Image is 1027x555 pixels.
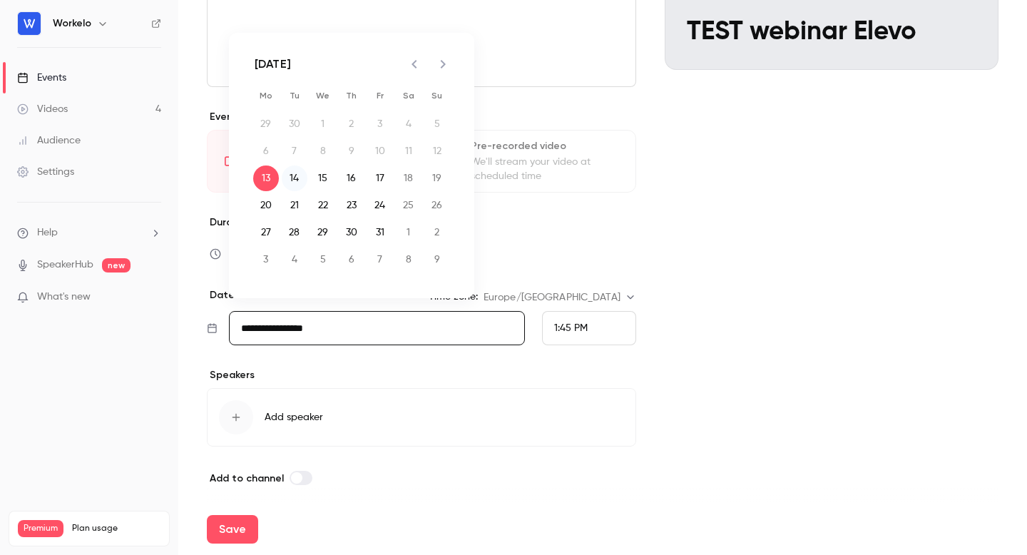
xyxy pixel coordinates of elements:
[17,133,81,148] div: Audience
[255,56,291,73] div: [DATE]
[424,81,450,110] span: Sunday
[396,220,421,245] button: 1
[396,193,421,218] button: 25
[37,225,58,240] span: Help
[310,166,336,191] button: 15
[282,81,307,110] span: Tuesday
[367,166,393,191] button: 17
[471,155,618,183] div: We'll stream your video at scheduled time
[102,258,131,273] span: new
[253,193,279,218] button: 20
[253,220,279,245] button: 27
[339,193,364,218] button: 23
[207,130,419,193] div: LiveGo live at scheduled time
[207,388,636,447] button: Add speaker
[424,247,450,273] button: 9
[207,288,281,302] p: Date and time
[18,12,41,35] img: Workelo
[282,220,307,245] button: 28
[367,247,393,273] button: 7
[17,71,66,85] div: Events
[207,368,636,382] p: Speakers
[310,81,336,110] span: Wednesday
[542,311,636,345] div: From
[367,220,393,245] button: 31
[207,215,636,230] label: Duration
[424,130,636,193] div: Pre-recorded videoWe'll stream your video at scheduled time
[554,323,588,333] span: 1:45 PM
[424,166,450,191] button: 19
[18,520,63,537] span: Premium
[282,247,307,273] button: 4
[367,193,393,218] button: 24
[396,247,421,273] button: 8
[282,166,307,191] button: 14
[310,220,336,245] button: 29
[207,515,258,544] button: Save
[37,290,91,305] span: What's new
[310,247,336,273] button: 5
[253,166,279,191] button: 13
[396,166,421,191] button: 18
[424,220,450,245] button: 2
[282,193,307,218] button: 21
[424,193,450,218] button: 26
[471,139,618,153] div: Pre-recorded video
[429,50,457,78] button: Next month
[396,81,421,110] span: Saturday
[484,290,636,305] div: Europe/[GEOGRAPHIC_DATA]
[339,166,364,191] button: 16
[37,258,93,273] a: SpeakerHub
[367,81,393,110] span: Friday
[17,165,74,179] div: Settings
[339,247,364,273] button: 6
[265,410,323,424] span: Add speaker
[53,16,91,31] h6: Workelo
[310,193,336,218] button: 22
[253,247,279,273] button: 3
[339,81,364,110] span: Thursday
[210,472,284,484] span: Add to channel
[17,225,161,240] li: help-dropdown-opener
[339,220,364,245] button: 30
[253,81,279,110] span: Monday
[72,523,160,534] span: Plan usage
[207,110,636,124] p: Event type
[17,102,68,116] div: Videos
